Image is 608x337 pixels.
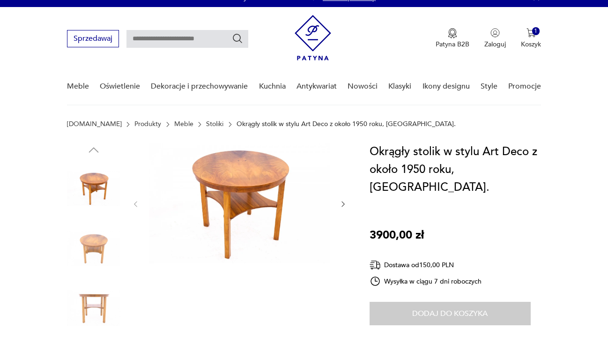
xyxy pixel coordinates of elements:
[67,68,89,105] a: Meble
[348,68,378,105] a: Nowości
[232,33,243,44] button: Szukaj
[67,281,120,335] img: Zdjęcie produktu Okrągły stolik w stylu Art Deco z około 1950 roku, Polska.
[484,40,506,49] p: Zaloguj
[370,259,381,271] img: Ikona dostawy
[436,28,469,49] button: Patyna B2B
[481,68,497,105] a: Style
[436,28,469,49] a: Ikona medaluPatyna B2B
[423,68,470,105] a: Ikony designu
[100,68,140,105] a: Oświetlenie
[237,120,456,128] p: Okrągły stolik w stylu Art Deco z około 1950 roku, [GEOGRAPHIC_DATA].
[67,222,120,275] img: Zdjęcie produktu Okrągły stolik w stylu Art Deco z około 1950 roku, Polska.
[388,68,411,105] a: Klasyki
[67,120,122,128] a: [DOMAIN_NAME]
[297,68,337,105] a: Antykwariat
[370,226,424,244] p: 3900,00 zł
[259,68,286,105] a: Kuchnia
[206,120,223,128] a: Stoliki
[370,259,482,271] div: Dostawa od 150,00 PLN
[134,120,161,128] a: Produkty
[174,120,193,128] a: Meble
[67,36,119,43] a: Sprzedawaj
[67,30,119,47] button: Sprzedawaj
[370,276,482,287] div: Wysyłka w ciągu 7 dni roboczych
[508,68,541,105] a: Promocje
[490,28,500,37] img: Ikonka użytkownika
[484,28,506,49] button: Zaloguj
[67,162,120,215] img: Zdjęcie produktu Okrągły stolik w stylu Art Deco z około 1950 roku, Polska.
[436,40,469,49] p: Patyna B2B
[151,68,248,105] a: Dekoracje i przechowywanie
[521,40,541,49] p: Koszyk
[370,143,559,196] h1: Okrągły stolik w stylu Art Deco z około 1950 roku, [GEOGRAPHIC_DATA].
[295,15,331,60] img: Patyna - sklep z meblami i dekoracjami vintage
[149,143,330,263] img: Zdjęcie produktu Okrągły stolik w stylu Art Deco z około 1950 roku, Polska.
[521,28,541,49] button: 1Koszyk
[532,27,540,35] div: 1
[526,28,536,37] img: Ikona koszyka
[448,28,457,38] img: Ikona medalu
